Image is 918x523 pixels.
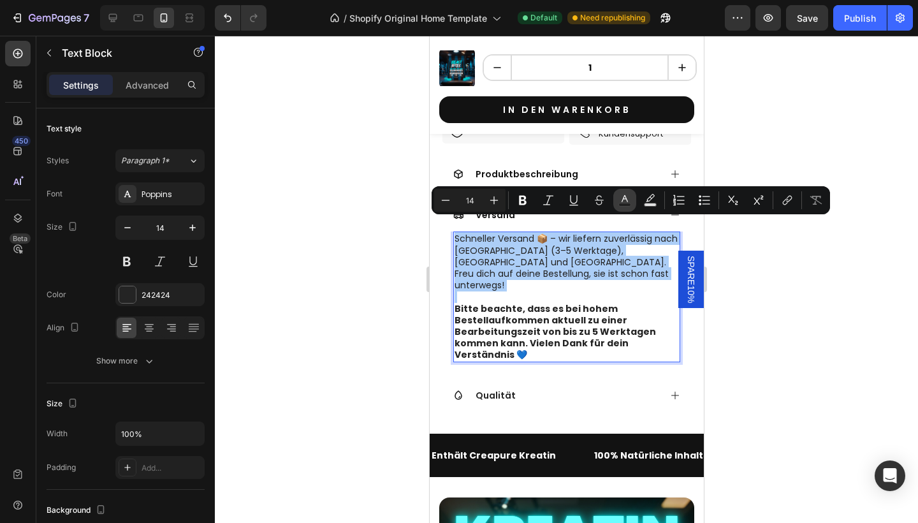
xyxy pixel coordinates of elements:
div: Beta [10,233,31,244]
div: Show more [96,355,156,367]
div: Publish [844,11,876,25]
p: Settings [63,78,99,92]
span: Save [797,13,818,24]
div: Font [47,188,62,200]
div: 450 [12,136,31,146]
div: Align [47,320,82,337]
div: Size [47,395,80,413]
div: Padding [47,462,76,473]
div: Editor contextual toolbar [432,186,830,214]
div: Open Intercom Messenger [875,460,905,491]
iframe: Design area [430,36,704,523]
span: Need republishing [580,12,645,24]
p: Advanced [126,78,169,92]
div: 242424 [142,290,201,301]
button: Show more [47,350,205,372]
input: Auto [116,422,204,445]
div: Width [47,428,68,439]
div: Text style [47,123,82,135]
span: Paragraph 1* [121,155,170,166]
div: Color [47,289,66,300]
p: 100% Natürliche Inhaltsstoffe [164,412,310,428]
button: Paragraph 1* [115,149,205,172]
button: 7 [5,5,95,31]
p: Text Block [62,45,170,61]
p: 7 [84,10,89,26]
span: / [344,11,347,25]
button: Publish [833,5,887,31]
div: Styles [47,155,69,166]
div: Background [47,502,108,519]
div: Size [47,219,80,236]
div: Undo/Redo [215,5,266,31]
button: Save [786,5,828,31]
div: Add... [142,462,201,474]
span: Shopify Original Home Template [349,11,487,25]
span: Default [530,12,557,24]
div: Poppins [142,189,201,200]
